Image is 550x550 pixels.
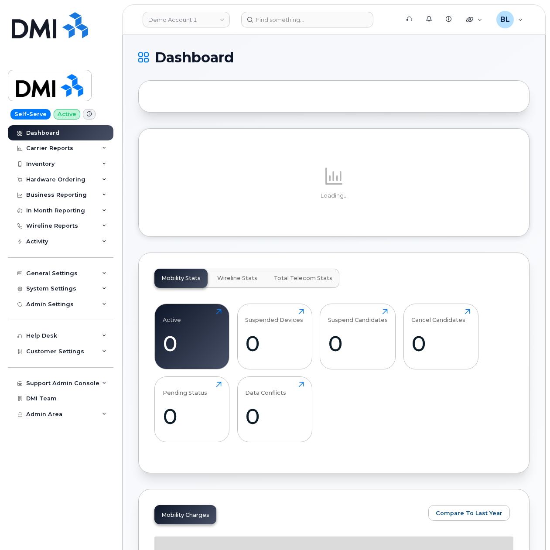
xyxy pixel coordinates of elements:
a: Suspend Candidates0 [328,309,388,365]
p: Loading... [154,192,513,200]
span: Wireline Stats [217,275,257,282]
a: Pending Status0 [163,382,222,437]
span: Compare To Last Year [436,509,502,517]
div: 0 [411,331,470,356]
div: Suspend Candidates [328,309,388,323]
span: Dashboard [155,51,234,64]
div: Cancel Candidates [411,309,465,323]
button: Compare To Last Year [428,505,510,521]
div: 0 [245,331,304,356]
div: 0 [163,403,222,429]
div: Data Conflicts [245,382,286,396]
a: Suspended Devices0 [245,309,304,365]
div: 0 [163,331,222,356]
div: 0 [328,331,388,356]
div: Active [163,309,181,323]
a: Cancel Candidates0 [411,309,470,365]
span: Total Telecom Stats [274,275,332,282]
a: Active0 [163,309,222,365]
div: Pending Status [163,382,207,396]
div: Suspended Devices [245,309,303,323]
div: 0 [245,403,304,429]
a: Data Conflicts0 [245,382,304,437]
